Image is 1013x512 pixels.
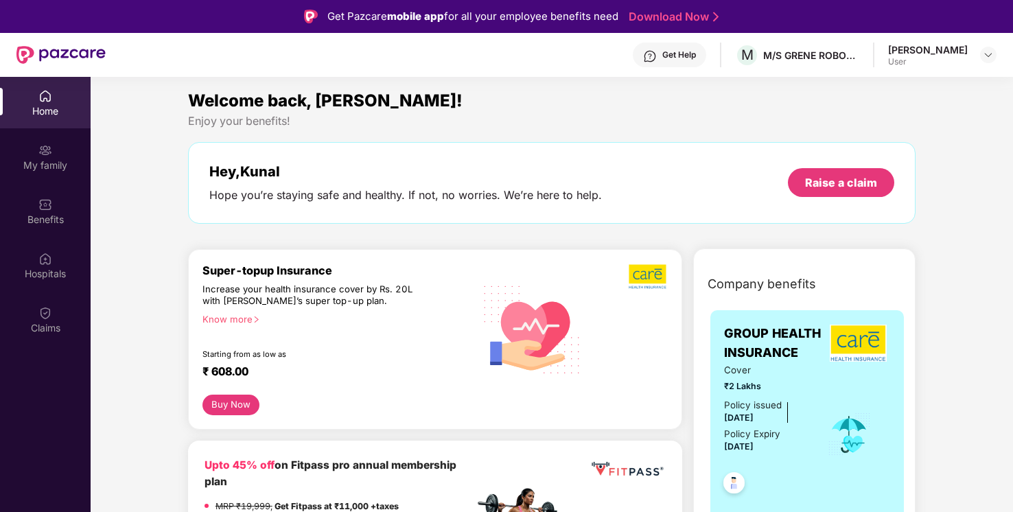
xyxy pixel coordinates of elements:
[708,275,816,294] span: Company benefits
[209,188,602,202] div: Hope you’re staying safe and healthy. If not, no worries. We’re here to help.
[38,89,52,103] img: svg+xml;base64,PHN2ZyBpZD0iSG9tZSIgeG1sbnM9Imh0dHA6Ly93d3cudzMub3JnLzIwMDAvc3ZnIiB3aWR0aD0iMjAiIG...
[205,458,456,488] b: on Fitpass pro annual membership plan
[327,8,618,25] div: Get Pazcare for all your employee benefits need
[741,47,754,63] span: M
[643,49,657,63] img: svg+xml;base64,PHN2ZyBpZD0iSGVscC0zMngzMiIgeG1sbnM9Imh0dHA6Ly93d3cudzMub3JnLzIwMDAvc3ZnIiB3aWR0aD...
[205,458,275,472] b: Upto 45% off
[724,324,826,363] span: GROUP HEALTH INSURANCE
[724,427,780,441] div: Policy Expiry
[827,412,872,457] img: icon
[38,143,52,157] img: svg+xml;base64,PHN2ZyB3aWR0aD0iMjAiIGhlaWdodD0iMjAiIHZpZXdCb3g9IjAgMCAyMCAyMCIgZmlsbD0ibm9uZSIgeG...
[253,316,260,323] span: right
[202,314,466,323] div: Know more
[202,364,461,381] div: ₹ 608.00
[589,457,666,481] img: fppp.png
[188,91,463,110] span: Welcome back, [PERSON_NAME]!
[662,49,696,60] div: Get Help
[209,163,602,180] div: Hey, Kunal
[202,349,416,359] div: Starting from as low as
[724,441,754,452] span: [DATE]
[724,363,808,377] span: Cover
[38,252,52,266] img: svg+xml;base64,PHN2ZyBpZD0iSG9zcGl0YWxzIiB4bWxucz0iaHR0cDovL3d3dy53My5vcmcvMjAwMC9zdmciIHdpZHRoPS...
[724,398,782,412] div: Policy issued
[805,175,877,190] div: Raise a claim
[724,412,754,423] span: [DATE]
[202,264,474,277] div: Super-topup Insurance
[888,56,968,67] div: User
[275,501,399,511] strong: Get Fitpass at ₹11,000 +taxes
[38,306,52,320] img: svg+xml;base64,PHN2ZyBpZD0iQ2xhaW0iIHhtbG5zPSJodHRwOi8vd3d3LnczLm9yZy8yMDAwL3N2ZyIgd2lkdGg9IjIwIi...
[202,395,259,415] button: Buy Now
[983,49,994,60] img: svg+xml;base64,PHN2ZyBpZD0iRHJvcGRvd24tMzJ4MzIiIHhtbG5zPSJodHRwOi8vd3d3LnczLm9yZy8yMDAwL3N2ZyIgd2...
[830,325,887,362] img: insurerLogo
[888,43,968,56] div: [PERSON_NAME]
[713,10,719,24] img: Stroke
[188,114,916,128] div: Enjoy your benefits!
[387,10,444,23] strong: mobile app
[216,501,272,511] del: MRP ₹19,999,
[629,10,714,24] a: Download Now
[304,10,318,23] img: Logo
[629,264,668,290] img: b5dec4f62d2307b9de63beb79f102df3.png
[16,46,106,64] img: New Pazcare Logo
[724,380,808,393] span: ₹2 Lakhs
[202,283,415,307] div: Increase your health insurance cover by Rs. 20L with [PERSON_NAME]’s super top-up plan.
[717,468,751,502] img: svg+xml;base64,PHN2ZyB4bWxucz0iaHR0cDovL3d3dy53My5vcmcvMjAwMC9zdmciIHdpZHRoPSI0OC45NDMiIGhlaWdodD...
[474,270,591,388] img: svg+xml;base64,PHN2ZyB4bWxucz0iaHR0cDovL3d3dy53My5vcmcvMjAwMC9zdmciIHhtbG5zOnhsaW5rPSJodHRwOi8vd3...
[38,198,52,211] img: svg+xml;base64,PHN2ZyBpZD0iQmVuZWZpdHMiIHhtbG5zPSJodHRwOi8vd3d3LnczLm9yZy8yMDAwL3N2ZyIgd2lkdGg9Ij...
[763,49,859,62] div: M/S GRENE ROBOTICS INDIA PVT LIMITED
